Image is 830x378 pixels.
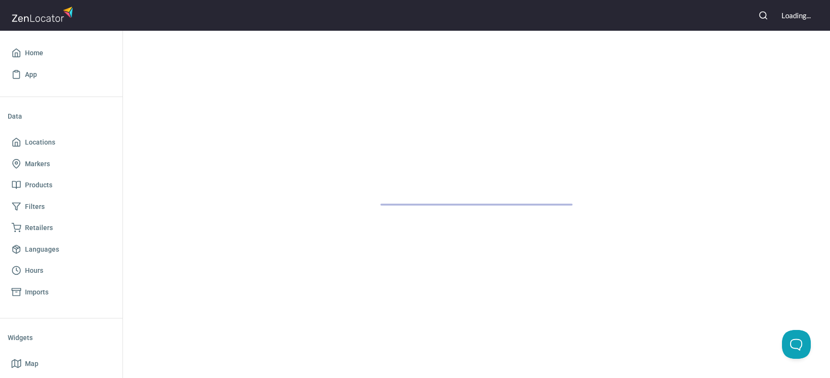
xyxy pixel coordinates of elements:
[25,222,53,234] span: Retailers
[8,196,115,218] a: Filters
[25,201,45,213] span: Filters
[25,69,37,81] span: App
[25,244,59,256] span: Languages
[25,358,38,370] span: Map
[782,330,811,359] iframe: Toggle Customer Support
[25,179,52,191] span: Products
[8,239,115,260] a: Languages
[25,158,50,170] span: Markers
[25,286,49,298] span: Imports
[8,64,115,85] a: App
[25,47,43,59] span: Home
[781,11,811,21] div: Loading...
[8,153,115,175] a: Markers
[8,174,115,196] a: Products
[8,260,115,281] a: Hours
[8,132,115,153] a: Locations
[8,353,115,375] a: Map
[25,136,55,148] span: Locations
[8,217,115,239] a: Retailers
[8,42,115,64] a: Home
[8,326,115,349] li: Widgets
[8,105,115,128] li: Data
[753,5,774,26] button: Search
[25,265,43,277] span: Hours
[8,281,115,303] a: Imports
[12,4,76,24] img: zenlocator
